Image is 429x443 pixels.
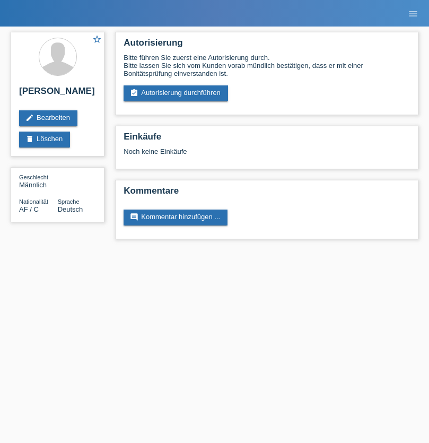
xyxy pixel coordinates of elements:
[124,210,227,225] a: commentKommentar hinzufügen ...
[402,10,424,16] a: menu
[19,110,77,126] a: editBearbeiten
[19,132,70,147] a: deleteLöschen
[19,198,48,205] span: Nationalität
[25,114,34,122] i: edit
[58,198,80,205] span: Sprache
[19,173,58,189] div: Männlich
[19,174,48,180] span: Geschlecht
[130,89,138,97] i: assignment_turned_in
[25,135,34,143] i: delete
[124,85,228,101] a: assignment_turned_inAutorisierung durchführen
[130,213,138,221] i: comment
[124,54,410,77] div: Bitte führen Sie zuerst eine Autorisierung durch. Bitte lassen Sie sich vom Kunden vorab mündlich...
[124,186,410,202] h2: Kommentare
[408,8,418,19] i: menu
[92,34,102,46] a: star_border
[124,132,410,147] h2: Einkäufe
[19,205,39,213] span: Afghanistan / C / 17.12.2015
[124,38,410,54] h2: Autorisierung
[19,86,96,102] h2: [PERSON_NAME]
[92,34,102,44] i: star_border
[124,147,410,163] div: Noch keine Einkäufe
[58,205,83,213] span: Deutsch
